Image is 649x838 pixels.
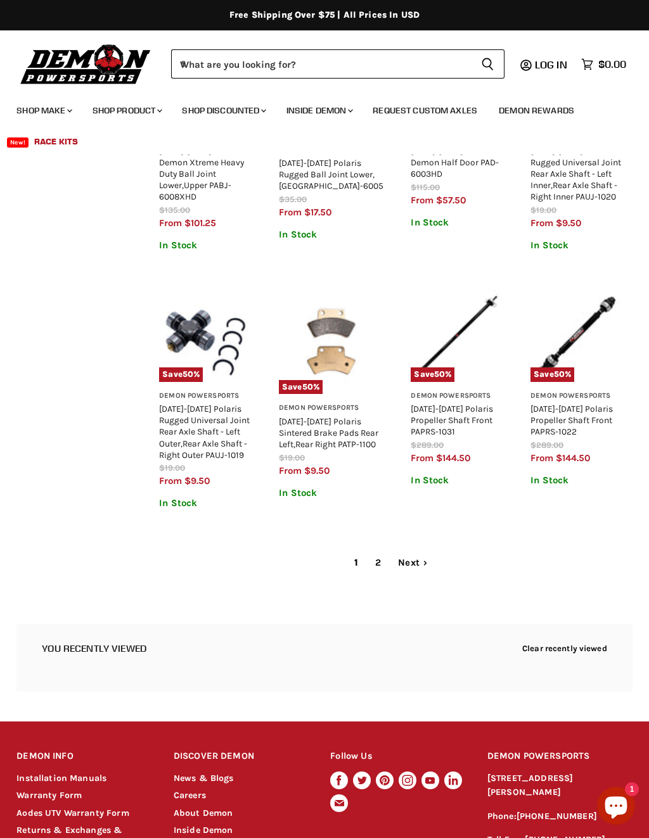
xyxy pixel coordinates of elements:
a: [DATE]-[DATE] Polaris Propeller Shaft Front PAPRS-1031 [411,403,493,436]
h2: DISCOVER DEMON [174,742,307,771]
a: Shop Product [83,98,170,124]
h2: You recently viewed [42,643,146,654]
a: Shop Discounted [172,98,274,124]
a: Shop Make [7,98,80,124]
a: 1988-1999 Polaris Sintered Brake Pads Rear Left,Rear Right PATP-1100Save50% [279,289,383,394]
span: $115.00 [411,182,440,192]
span: Save % [279,380,323,394]
a: 2019-2021 Polaris Propeller Shaft Front PAPRS-1031Save50% [411,289,503,382]
p: Phone: [487,809,633,824]
button: Search [471,49,504,79]
span: from [530,452,553,464]
a: News & Blogs [174,773,234,784]
p: In Stock [279,229,383,240]
a: [DATE]-[DATE] Polaris Demon Half Door PAD-6003HD [411,146,499,179]
span: $135.00 [159,205,190,215]
a: Race Kits [25,129,87,155]
a: [DATE]-[DATE] Polaris Demon Xtreme Heavy Duty Ball Joint Lower,Upper PABJ-6008XHD [159,146,244,201]
span: $289.00 [530,440,563,450]
a: [DATE]-[DATE] Polaris Rugged Universal Joint Rear Axle Shaft - Left Outer,Rear Axle Shaft - Right... [159,403,250,459]
a: $0.00 [575,55,633,73]
span: from [159,217,182,229]
a: Demon Rewards [489,98,584,124]
span: 50 [554,369,565,379]
span: $144.50 [556,452,590,464]
span: Log in [535,58,567,71]
span: from [279,206,302,218]
a: Installation Manuals [16,773,106,784]
a: Next [391,552,435,574]
p: [STREET_ADDRESS][PERSON_NAME] [487,771,633,800]
span: $9.50 [304,465,330,476]
h2: DEMON INFO [16,742,150,771]
span: from [159,475,182,486]
h3: Demon Powersports [411,391,503,401]
span: New! [7,137,29,148]
h2: DEMON POWERSPORTS [487,742,633,771]
p: In Stock [159,240,252,251]
span: from [411,194,434,206]
p: In Stock [530,240,623,251]
span: from [411,452,434,464]
img: 1996-2004 Polaris Rugged Universal Joint Rear Axle Shaft - Left Outer,Rear Axle Shaft - Right Out... [159,289,252,382]
form: Product [171,49,504,79]
span: from [279,465,302,476]
span: $57.50 [436,194,466,206]
span: Save % [411,367,454,381]
a: [DATE]-[DATE] Polaris Propeller Shaft Front PAPRS-1022 [530,403,613,436]
span: $9.50 [556,217,581,229]
input: When autocomplete results are available use up and down arrows to review and enter to select [171,49,471,79]
span: $101.25 [184,217,216,229]
ul: Main menu [7,92,623,155]
a: Inside Demon [174,825,233,835]
span: $19.00 [279,453,305,462]
a: Log in [529,59,575,70]
p: In Stock [159,498,252,509]
h2: Follow Us [330,742,463,771]
a: Aodes UTV Warranty Form [16,808,129,818]
img: 2012-2014 Polaris Propeller Shaft Front PAPRS-1022 [530,289,623,382]
span: from [530,217,553,229]
a: [DATE]-[DATE] Polaris Rugged Universal Joint Rear Axle Shaft - Left Inner,Rear Axle Shaft - Right... [530,146,621,201]
p: In Stock [411,217,503,228]
span: $17.50 [304,206,331,218]
span: Save % [159,367,203,381]
a: Inside Demon [277,98,361,124]
a: 2 [368,552,388,574]
h3: Demon Powersports [159,391,252,401]
span: $9.50 [184,475,210,486]
span: 50 [434,369,445,379]
span: $0.00 [598,58,626,70]
h3: Demon Powersports [279,403,383,413]
img: 2019-2021 Polaris Propeller Shaft Front PAPRS-1031 [411,289,503,382]
span: $19.00 [530,205,556,215]
img: Demon Powersports [16,41,155,86]
h3: Demon Powersports [530,391,623,401]
p: In Stock [279,488,383,498]
span: $35.00 [279,194,307,204]
a: About Demon [174,808,233,818]
a: Request Custom Axles [363,98,487,124]
p: In Stock [530,475,623,486]
a: Warranty Form [16,790,82,801]
button: Clear recently viewed [522,644,607,653]
span: $289.00 [411,440,444,450]
span: $144.50 [436,452,470,464]
a: 2012-2014 Polaris Propeller Shaft Front PAPRS-1022Save50% [530,289,623,382]
a: [DATE]-[DATE] Polaris Sintered Brake Pads Rear Left,Rear Right PATP-1100 [279,416,378,449]
span: 50 [183,369,193,379]
span: $19.00 [159,463,185,473]
inbox-online-store-chat: Shopify online store chat [593,787,639,828]
img: 1988-1999 Polaris Sintered Brake Pads Rear Left,Rear Right PATP-1100 [279,289,383,394]
a: [PHONE_NUMBER] [517,811,597,822]
a: Careers [174,790,206,801]
span: 1 [347,552,365,574]
a: [DATE]-[DATE] Polaris Rugged Ball Joint Lower,[GEOGRAPHIC_DATA]-6005 [279,158,383,191]
span: 50 [302,382,313,391]
span: Save % [530,367,574,381]
p: In Stock [411,475,503,486]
